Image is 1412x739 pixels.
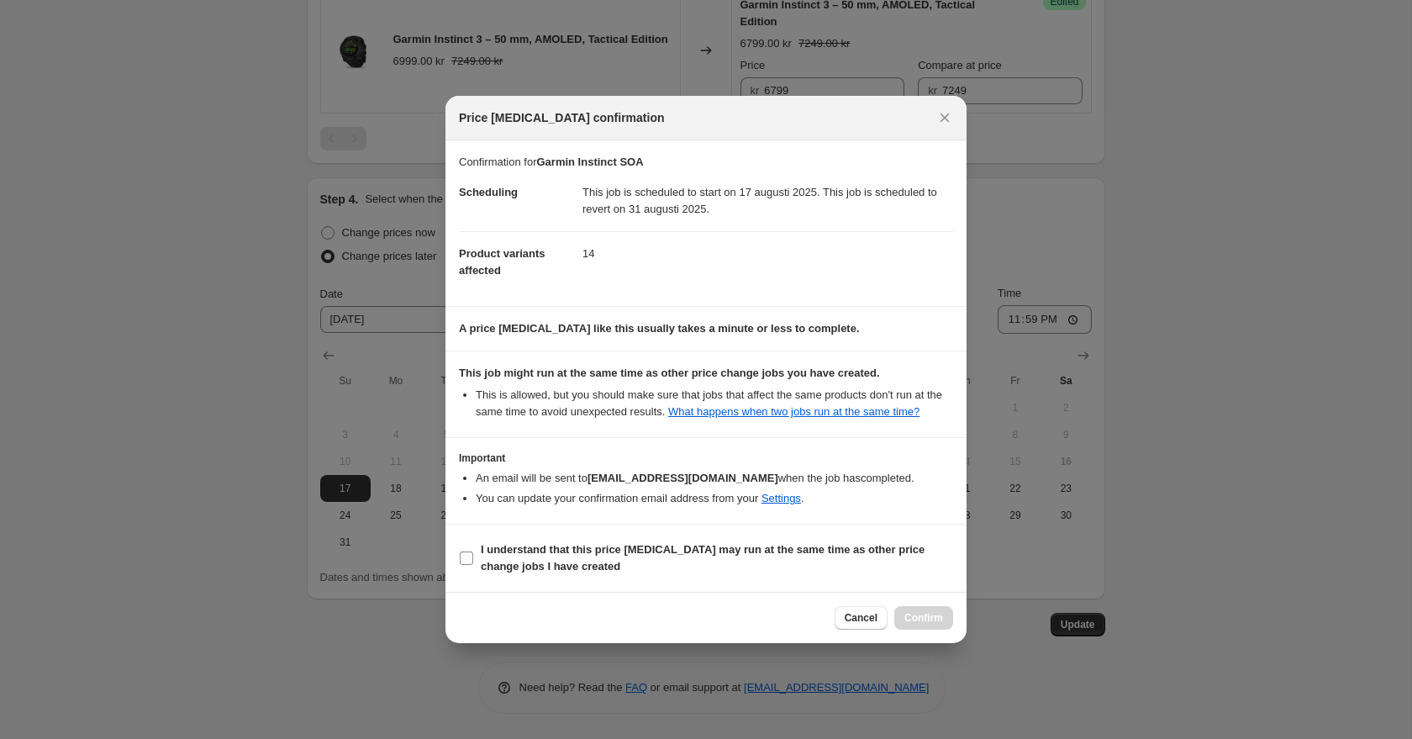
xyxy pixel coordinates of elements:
[933,106,956,129] button: Close
[459,109,665,126] span: Price [MEDICAL_DATA] confirmation
[582,231,953,276] dd: 14
[459,247,545,277] span: Product variants affected
[668,405,919,418] a: What happens when two jobs run at the same time?
[582,171,953,231] dd: This job is scheduled to start on 17 augusti 2025. This job is scheduled to revert on 31 augusti ...
[459,322,860,335] b: A price [MEDICAL_DATA] like this usually takes a minute or less to complete.
[476,470,953,487] li: An email will be sent to when the job has completed .
[459,154,953,171] p: Confirmation for
[835,606,888,630] button: Cancel
[459,451,953,465] h3: Important
[476,387,953,420] li: This is allowed, but you should make sure that jobs that affect the same products don ' t run at ...
[536,156,643,168] b: Garmin Instinct SOA
[587,472,778,484] b: [EMAIL_ADDRESS][DOMAIN_NAME]
[761,492,801,504] a: Settings
[476,490,953,507] li: You can update your confirmation email address from your .
[481,543,925,573] b: I understand that this price [MEDICAL_DATA] may run at the same time as other price change jobs I...
[845,611,877,625] span: Cancel
[459,186,518,198] span: Scheduling
[459,367,880,379] b: This job might run at the same time as other price change jobs you have created.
